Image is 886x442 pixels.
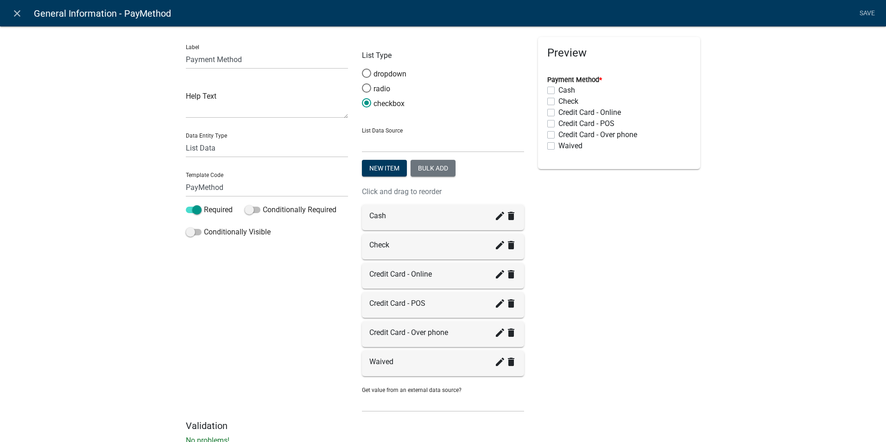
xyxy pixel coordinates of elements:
[369,269,517,280] div: Credit Card - Online
[506,327,517,338] i: delete
[506,356,517,367] i: delete
[186,204,233,215] label: Required
[855,5,879,22] a: Save
[494,327,506,338] i: create
[245,204,336,215] label: Conditionally Required
[506,240,517,251] i: delete
[369,298,517,309] div: Credit Card - POS
[369,327,517,338] div: Credit Card - Over phone
[506,298,517,309] i: delete
[186,227,271,238] label: Conditionally Visible
[558,140,582,152] label: Waived
[547,46,691,60] h5: Preview
[506,269,517,280] i: delete
[494,298,506,309] i: create
[558,118,614,129] label: Credit Card - POS
[362,50,524,61] p: List Type
[12,8,23,19] i: close
[494,356,506,367] i: create
[547,77,602,83] label: Payment Method
[506,210,517,221] i: delete
[558,107,621,118] label: Credit Card - Online
[369,356,517,367] div: Waived
[558,96,578,107] label: Check
[494,210,506,221] i: create
[494,240,506,251] i: create
[494,269,506,280] i: create
[362,160,407,177] button: New item
[369,210,517,221] div: Cash
[34,4,171,23] span: General Information - PayMethod
[362,69,406,80] label: dropdown
[411,160,456,177] button: Bulk add
[186,420,700,431] h5: Validation
[369,240,517,251] div: Check
[362,98,405,109] label: checkbox
[558,129,637,140] label: Credit Card - Over phone
[558,85,575,96] label: Cash
[362,186,524,197] p: Click and drag to reorder
[362,83,390,95] label: radio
